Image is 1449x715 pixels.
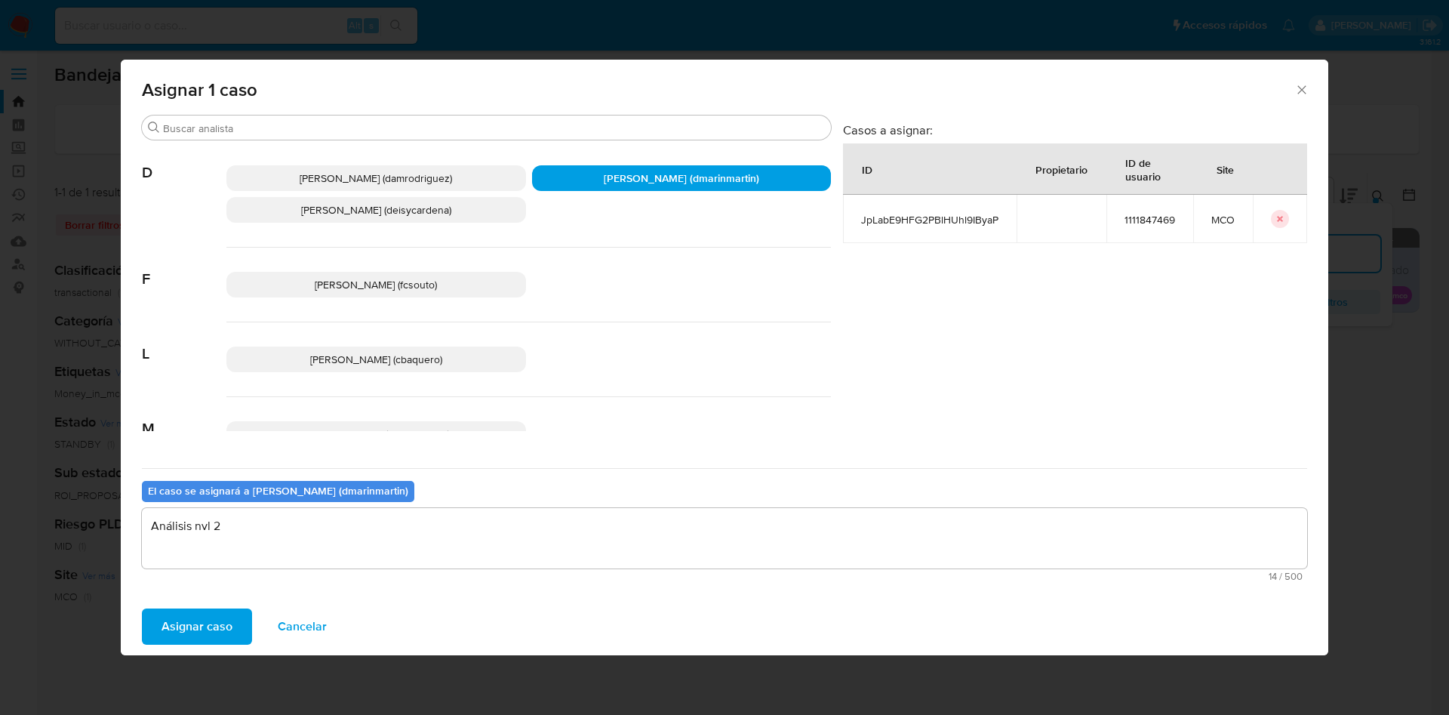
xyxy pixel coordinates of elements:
[310,352,442,367] span: [PERSON_NAME] (cbaquero)
[226,421,526,447] div: [PERSON_NAME] (marperdomo)
[142,609,252,645] button: Asignar caso
[148,483,408,498] b: El caso se asignará a [PERSON_NAME] (dmarinmartin)
[142,508,1307,569] textarea: Análisis nvl 2
[146,572,1303,581] span: Máximo 500 caracteres
[226,347,526,372] div: [PERSON_NAME] (cbaquero)
[843,122,1307,137] h3: Casos a asignar:
[1271,210,1289,228] button: icon-button
[142,322,226,363] span: L
[148,122,160,134] button: Buscar
[226,165,526,191] div: [PERSON_NAME] (damrodriguez)
[142,81,1294,99] span: Asignar 1 caso
[1017,151,1106,187] div: Propietario
[142,141,226,182] span: D
[1198,151,1252,187] div: Site
[258,609,346,645] button: Cancelar
[1124,213,1175,227] span: 1111847469
[226,197,526,223] div: [PERSON_NAME] (deisycardena)
[861,213,998,227] span: JpLabE9HFG2PBlHUhl9IByaP
[315,277,437,292] span: [PERSON_NAME] (fcsouto)
[604,171,759,186] span: [PERSON_NAME] (dmarinmartin)
[303,427,450,442] span: [PERSON_NAME] (marperdomo)
[142,397,226,438] span: M
[1211,213,1235,227] span: MCO
[278,610,327,643] span: Cancelar
[226,272,526,297] div: [PERSON_NAME] (fcsouto)
[300,171,452,186] span: [PERSON_NAME] (damrodriguez)
[163,122,825,135] input: Buscar analista
[301,202,451,217] span: [PERSON_NAME] (deisycardena)
[142,248,226,288] span: F
[121,60,1328,655] div: assign-modal
[1107,144,1192,194] div: ID de usuario
[532,165,832,191] div: [PERSON_NAME] (dmarinmartin)
[162,610,232,643] span: Asignar caso
[1294,82,1308,96] button: Cerrar ventana
[844,151,891,187] div: ID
